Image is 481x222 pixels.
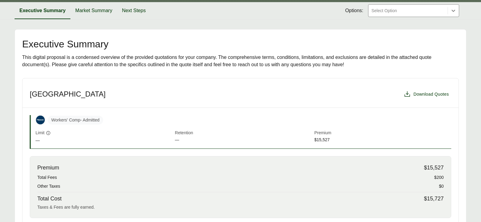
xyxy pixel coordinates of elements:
[22,54,459,68] div: This digital proposal is a condensed overview of the provided quotations for your company. The co...
[36,137,172,144] span: —
[30,90,106,99] h3: [GEOGRAPHIC_DATA]
[15,2,70,19] button: Executive Summary
[22,39,459,49] h2: Executive Summary
[413,91,449,97] span: Download Quotes
[434,174,444,181] span: $200
[37,174,57,181] span: Total Fees
[37,195,62,203] span: Total Cost
[175,130,312,137] span: Retention
[401,88,451,100] button: Download Quotes
[424,195,444,203] span: $15,727
[37,164,59,172] span: Premium
[37,183,60,190] span: Other Taxes
[314,130,451,137] span: Premium
[424,164,444,172] span: $15,527
[48,116,103,125] span: Workers' Comp - Admitted
[70,2,117,19] button: Market Summary
[175,137,312,144] span: —
[36,130,45,136] span: Limit
[314,137,451,144] span: $15,527
[439,183,444,190] span: $0
[36,115,45,125] img: Hanover
[345,7,363,14] span: Options:
[117,2,151,19] button: Next Steps
[37,204,444,210] div: Taxes & Fees are fully earned.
